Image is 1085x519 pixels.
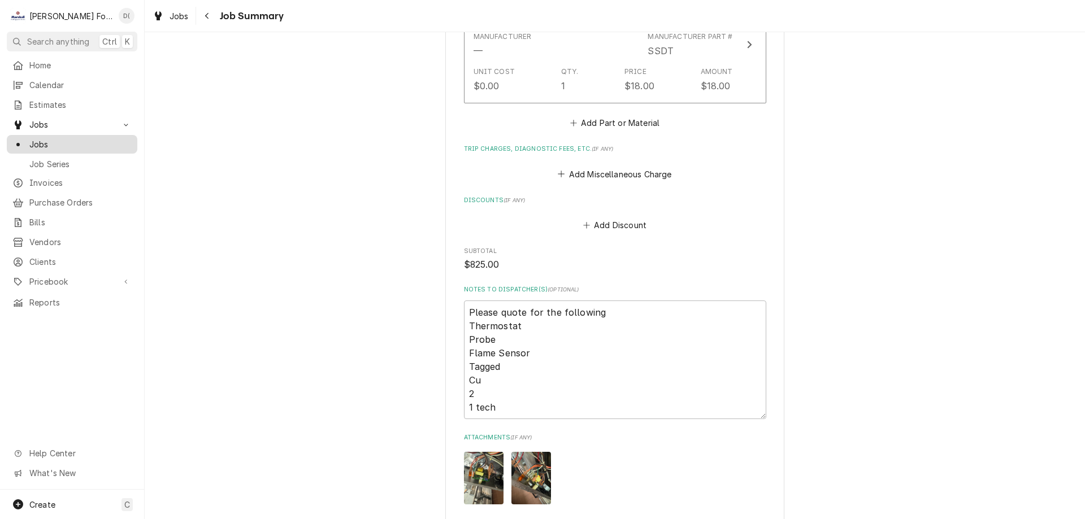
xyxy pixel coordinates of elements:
[27,36,89,47] span: Search anything
[648,44,674,58] div: Part Number
[29,216,132,228] span: Bills
[29,177,132,189] span: Invoices
[464,452,504,504] img: Sjs1iCFzReyUDL8dhBsg
[102,36,117,47] span: Ctrl
[464,258,766,272] span: Subtotal
[29,79,132,91] span: Calendar
[29,500,55,509] span: Create
[7,193,137,212] a: Purchase Orders
[29,447,131,459] span: Help Center
[7,213,137,232] a: Bills
[10,8,26,24] div: Marshall Food Equipment Service's Avatar
[124,499,130,511] span: C
[561,67,579,77] div: Qty.
[464,433,766,442] label: Attachments
[119,8,134,24] div: Derek Testa (81)'s Avatar
[464,285,766,294] label: Notes to Dispatcher(s)
[592,146,613,152] span: ( if any )
[10,8,26,24] div: M
[7,293,137,312] a: Reports
[29,256,132,268] span: Clients
[624,67,646,77] div: Price
[7,135,137,154] a: Jobs
[474,32,532,42] div: Manufacturer
[648,32,732,58] div: Part Number
[216,8,284,24] span: Job Summary
[119,8,134,24] div: D(
[464,247,766,256] span: Subtotal
[29,197,132,208] span: Purchase Orders
[474,79,500,93] div: $0.00
[464,285,766,419] div: Notes to Dispatcher(s)
[198,7,216,25] button: Navigate back
[148,7,193,25] a: Jobs
[7,95,137,114] a: Estimates
[7,444,137,463] a: Go to Help Center
[125,36,130,47] span: K
[464,145,766,154] label: Trip Charges, Diagnostic Fees, etc.
[7,155,137,173] a: Job Series
[464,259,500,270] span: $825.00
[474,67,515,77] div: Unit Cost
[648,32,732,42] div: Manufacturer Part #
[511,452,551,504] img: OwMFhaUrTyajBAfTzAHx
[464,247,766,271] div: Subtotal
[7,233,137,251] a: Vendors
[7,252,137,271] a: Clients
[7,76,137,94] a: Calendar
[7,464,137,482] a: Go to What's New
[701,67,733,77] div: Amount
[29,138,132,150] span: Jobs
[510,434,532,441] span: ( if any )
[581,217,648,233] button: Add Discount
[701,79,731,93] div: $18.00
[464,145,766,182] div: Trip Charges, Diagnostic Fees, etc.
[170,10,189,22] span: Jobs
[29,99,132,111] span: Estimates
[29,296,132,308] span: Reports
[624,79,654,93] div: $18.00
[464,196,766,233] div: Discounts
[29,236,132,248] span: Vendors
[548,286,579,293] span: ( optional )
[7,32,137,51] button: Search anythingCtrlK
[474,32,532,58] div: Manufacturer
[7,115,137,134] a: Go to Jobs
[29,59,132,71] span: Home
[29,119,115,130] span: Jobs
[29,276,115,287] span: Pricebook
[504,197,525,203] span: ( if any )
[29,467,131,479] span: What's New
[7,56,137,75] a: Home
[561,79,565,93] div: 1
[464,196,766,205] label: Discounts
[464,300,766,419] textarea: Please quote for the following Thermostat Probe Flame Sensor Tagged Cu 2 1 tech
[29,158,132,170] span: Job Series
[7,272,137,291] a: Go to Pricebook
[556,166,674,182] button: Add Miscellaneous Charge
[7,173,137,192] a: Invoices
[568,115,661,131] button: Add Part or Material
[29,10,112,22] div: [PERSON_NAME] Food Equipment Service
[474,44,483,58] div: Manufacturer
